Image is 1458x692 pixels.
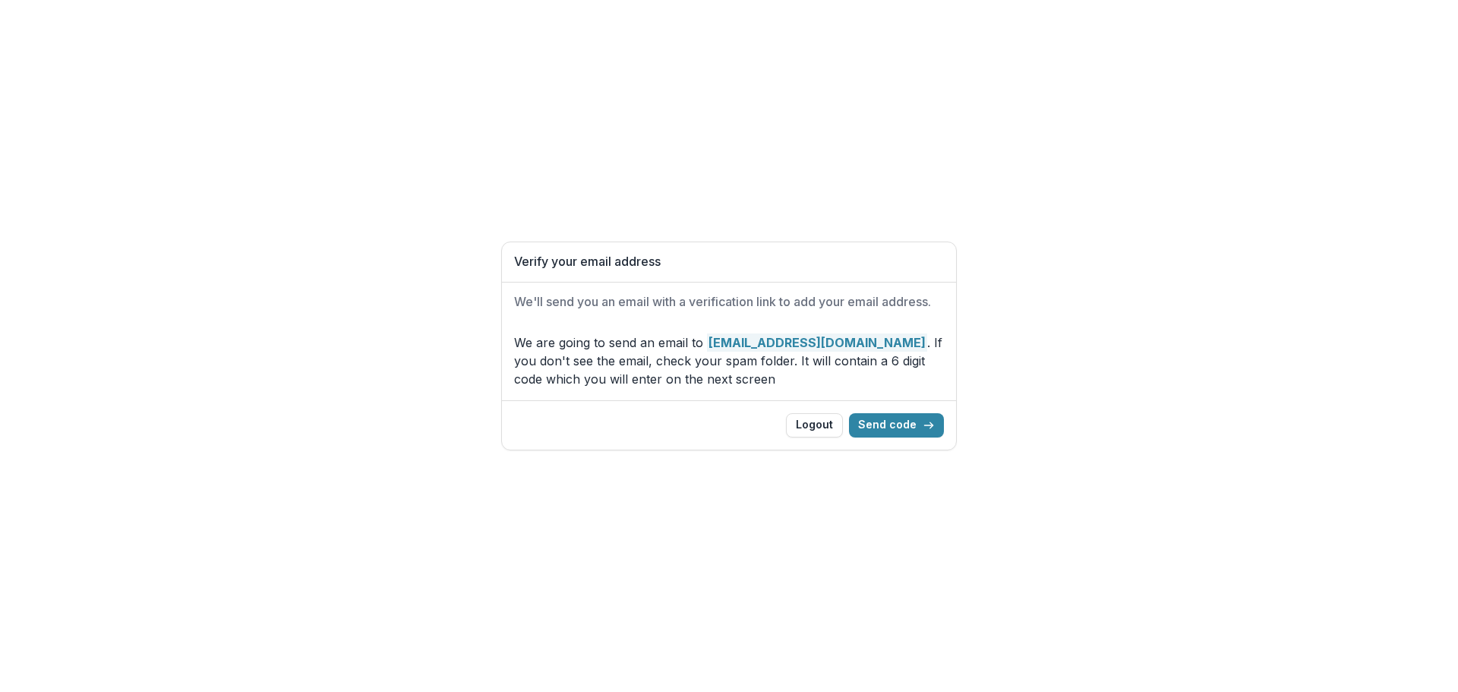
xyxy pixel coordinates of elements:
button: Logout [786,413,843,438]
h1: Verify your email address [514,254,944,269]
strong: [EMAIL_ADDRESS][DOMAIN_NAME] [707,333,927,352]
button: Send code [849,413,944,438]
h2: We'll send you an email with a verification link to add your email address. [514,295,944,309]
p: We are going to send an email to . If you don't see the email, check your spam folder. It will co... [514,333,944,388]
